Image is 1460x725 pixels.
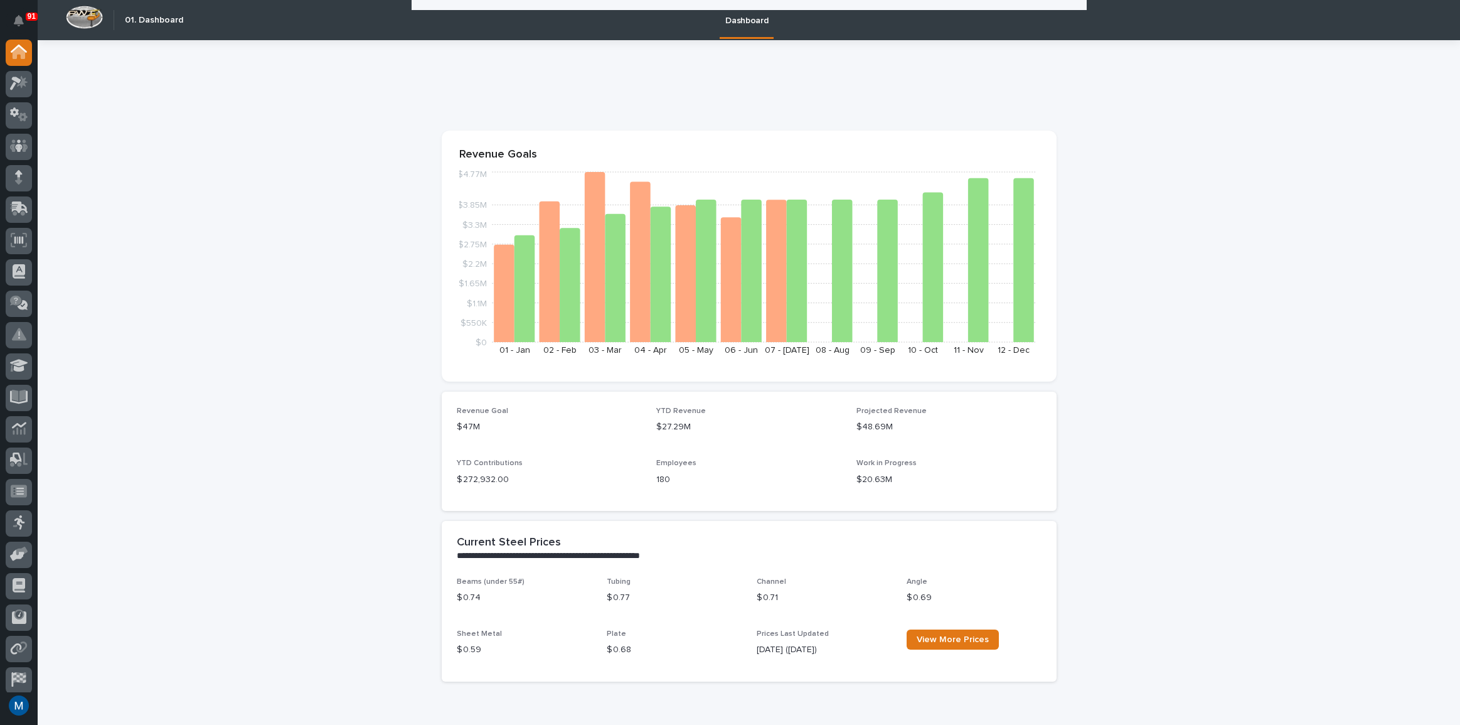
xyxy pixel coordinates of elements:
text: 09 - Sep [860,346,895,355]
span: YTD Contributions [457,459,523,467]
p: Revenue Goals [459,148,1039,162]
span: Tubing [607,578,631,586]
p: $20.63M [856,473,1042,486]
span: Projected Revenue [856,407,927,415]
span: View More Prices [917,635,989,644]
text: 12 - Dec [998,346,1030,355]
span: Beams (under 55#) [457,578,525,586]
span: Employees [656,459,696,467]
text: 08 - Aug [815,346,849,355]
tspan: $0 [476,338,487,347]
tspan: $1.1M [467,299,487,308]
text: 11 - Nov [953,346,983,355]
span: Channel [757,578,786,586]
h2: Current Steel Prices [457,536,561,550]
span: YTD Revenue [656,407,706,415]
span: Revenue Goal [457,407,508,415]
text: 10 - Oct [908,346,938,355]
span: Plate [607,630,626,638]
h2: 01. Dashboard [125,15,183,26]
a: View More Prices [907,630,999,650]
p: $27.29M [656,421,841,434]
span: Angle [907,578,927,586]
p: $ 0.69 [907,591,1042,604]
tspan: $1.65M [459,280,487,289]
p: 180 [656,473,841,486]
tspan: $2.75M [458,240,487,249]
p: $ 0.68 [607,643,742,657]
text: 05 - May [679,346,713,355]
text: 02 - Feb [543,346,577,355]
p: [DATE] ([DATE]) [757,643,892,657]
tspan: $3.3M [462,221,487,230]
span: Prices Last Updated [757,630,829,638]
p: $ 0.59 [457,643,592,657]
p: $ 0.77 [607,591,742,604]
img: Workspace Logo [66,6,103,29]
tspan: $550K [461,319,487,328]
p: 91 [28,12,36,21]
tspan: $2.2M [462,260,487,269]
button: Notifications [6,8,32,34]
div: Notifications91 [16,15,32,35]
p: $ 0.74 [457,591,592,604]
text: 06 - Jun [725,346,758,355]
tspan: $3.85M [457,201,487,210]
p: $48.69M [856,421,1042,434]
span: Work in Progress [856,459,917,467]
button: users-avatar [6,692,32,719]
text: 01 - Jan [499,346,530,355]
span: Sheet Metal [457,630,502,638]
text: 07 - [DATE] [764,346,809,355]
text: 03 - Mar [589,346,622,355]
text: 04 - Apr [634,346,667,355]
p: $ 272,932.00 [457,473,642,486]
p: $47M [457,421,642,434]
p: $ 0.71 [757,591,892,604]
tspan: $4.77M [457,171,487,180]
